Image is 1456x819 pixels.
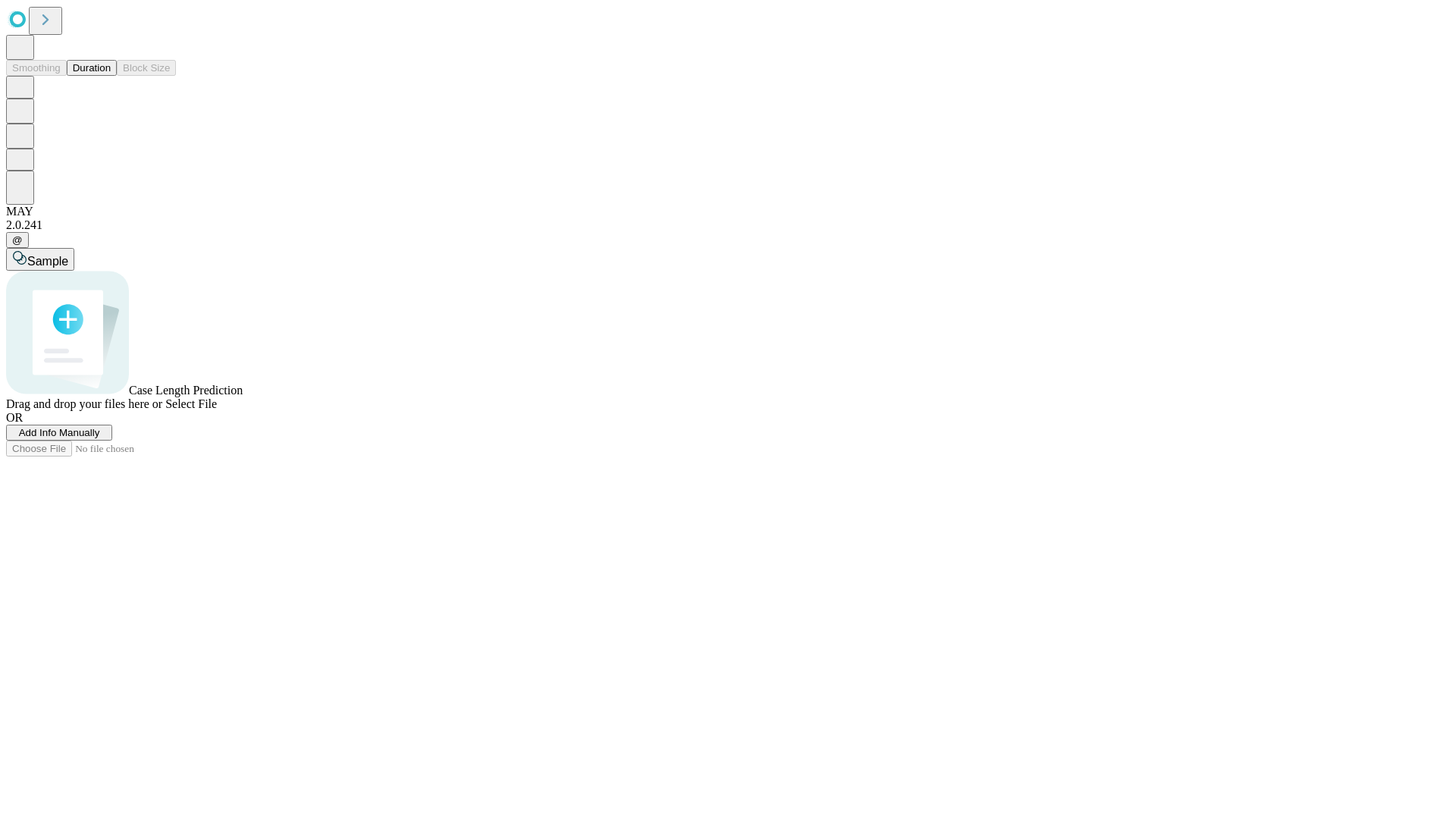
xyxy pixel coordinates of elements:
[129,384,243,397] span: Case Length Prediction
[6,397,162,410] span: Drag and drop your files here or
[6,205,1450,218] div: MAY
[6,411,23,424] span: OR
[6,248,74,271] button: Sample
[6,60,67,76] button: Smoothing
[6,425,112,441] button: Add Info Manually
[6,232,29,248] button: @
[27,255,68,268] span: Sample
[165,397,217,410] span: Select File
[12,234,23,246] span: @
[19,427,100,438] span: Add Info Manually
[6,218,1450,232] div: 2.0.241
[67,60,117,76] button: Duration
[117,60,176,76] button: Block Size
